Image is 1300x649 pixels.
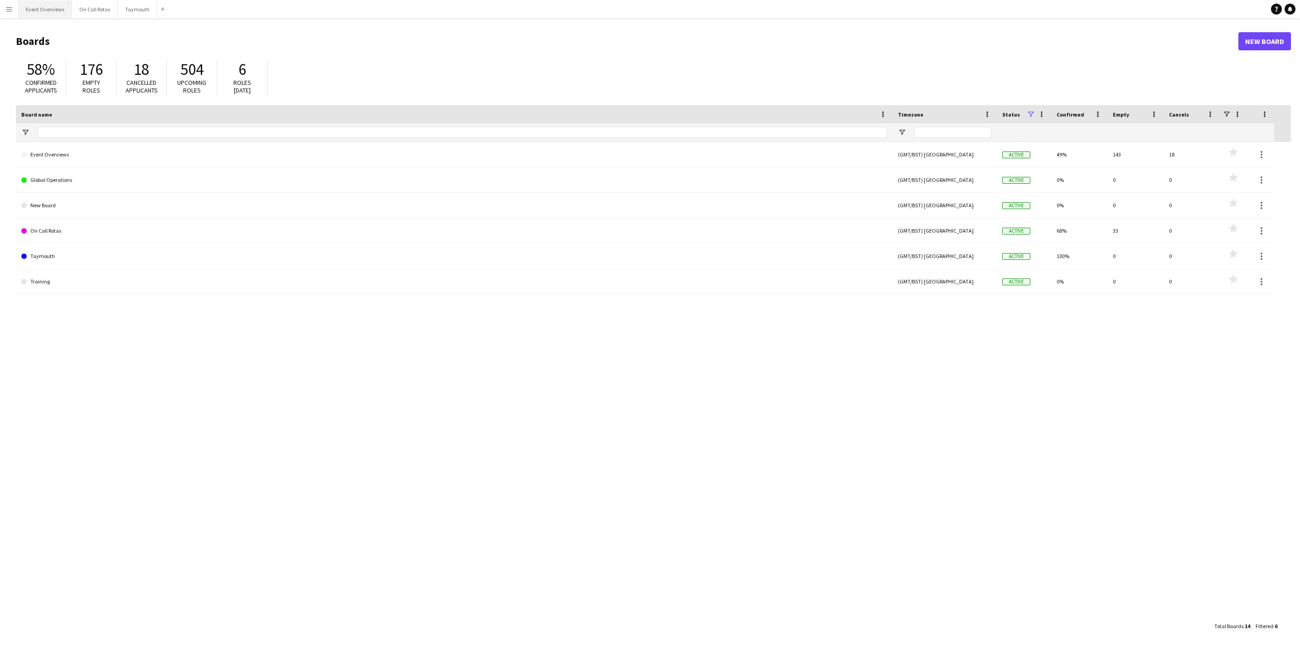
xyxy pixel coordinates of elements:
[1245,623,1250,629] span: 14
[1256,617,1277,635] div: :
[893,244,997,268] div: (GMT/BST) [GEOGRAPHIC_DATA]
[1107,167,1164,192] div: 0
[21,128,29,137] button: Open Filter Menu
[238,59,246,79] span: 6
[1002,111,1020,118] span: Status
[898,111,923,118] span: Timezone
[1002,253,1030,260] span: Active
[1002,177,1030,184] span: Active
[82,78,100,94] span: Empty roles
[21,269,887,294] a: Training
[1164,269,1220,294] div: 0
[1107,218,1164,243] div: 33
[21,111,52,118] span: Board name
[1169,111,1189,118] span: Cancels
[21,142,887,167] a: Event Overviews
[914,127,991,138] input: Timezone Filter Input
[893,167,997,192] div: (GMT/BST) [GEOGRAPHIC_DATA]
[19,0,72,18] button: Event Overviews
[1164,167,1220,192] div: 0
[1214,617,1250,635] div: :
[1238,32,1291,50] a: New Board
[1256,623,1273,629] span: Filtered
[898,128,906,137] button: Open Filter Menu
[1002,151,1030,158] span: Active
[1113,111,1129,118] span: Empty
[1107,269,1164,294] div: 0
[1107,193,1164,218] div: 0
[1002,202,1030,209] span: Active
[16,34,1238,48] h1: Boards
[1164,244,1220,268] div: 0
[1002,278,1030,285] span: Active
[126,78,158,94] span: Cancelled applicants
[1057,111,1084,118] span: Confirmed
[1002,228,1030,234] span: Active
[134,59,149,79] span: 18
[1164,193,1220,218] div: 0
[1275,623,1277,629] span: 6
[1164,142,1220,167] div: 18
[38,127,887,138] input: Board name Filter Input
[1107,142,1164,167] div: 143
[233,78,251,94] span: Roles [DATE]
[1214,623,1243,629] span: Total Boards
[1051,269,1107,294] div: 0%
[177,78,206,94] span: Upcoming roles
[1051,218,1107,243] div: 68%
[27,59,55,79] span: 58%
[21,193,887,218] a: New Board
[180,59,204,79] span: 504
[25,78,57,94] span: Confirmed applicants
[1051,167,1107,192] div: 0%
[1051,244,1107,268] div: 100%
[80,59,103,79] span: 176
[1051,142,1107,167] div: 49%
[72,0,118,18] button: On Call Rotas
[1051,193,1107,218] div: 0%
[1164,218,1220,243] div: 0
[893,142,997,167] div: (GMT/BST) [GEOGRAPHIC_DATA]
[21,218,887,244] a: On Call Rotas
[118,0,157,18] button: Taymouth
[1107,244,1164,268] div: 0
[21,167,887,193] a: Global Operations
[21,244,887,269] a: Taymouth
[893,269,997,294] div: (GMT/BST) [GEOGRAPHIC_DATA]
[893,218,997,243] div: (GMT/BST) [GEOGRAPHIC_DATA]
[893,193,997,218] div: (GMT/BST) [GEOGRAPHIC_DATA]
